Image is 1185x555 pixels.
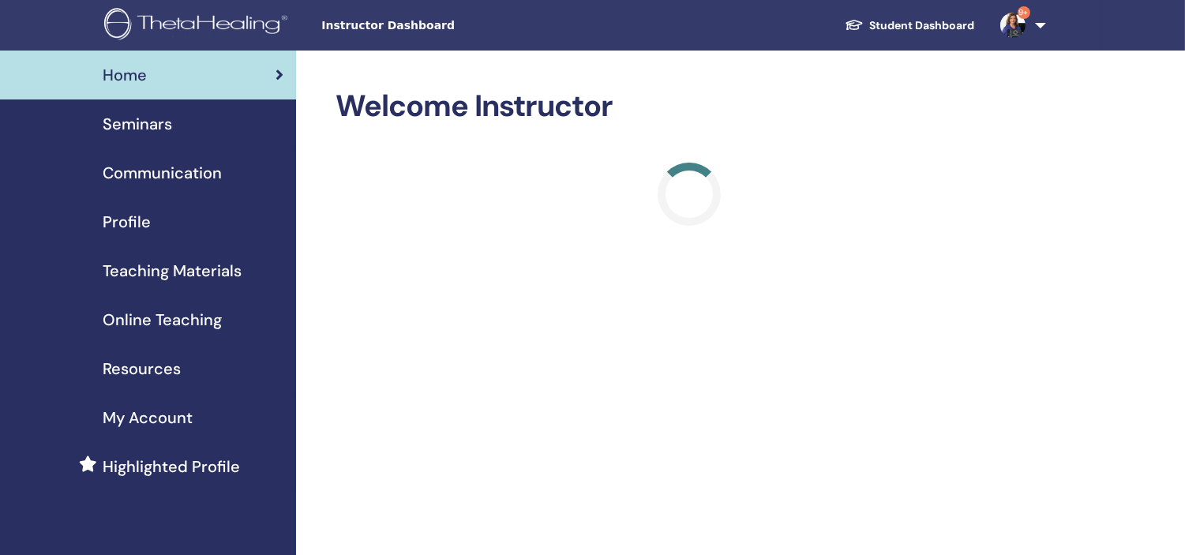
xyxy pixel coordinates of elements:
h2: Welcome Instructor [336,88,1043,125]
span: My Account [103,406,193,429]
span: Instructor Dashboard [321,17,558,34]
span: Teaching Materials [103,259,242,283]
span: Home [103,63,147,87]
img: logo.png [104,8,293,43]
span: 9+ [1018,6,1030,19]
span: Communication [103,161,222,185]
img: graduation-cap-white.svg [845,18,864,32]
span: Highlighted Profile [103,455,240,478]
span: Online Teaching [103,308,222,332]
span: Seminars [103,112,172,136]
span: Profile [103,210,151,234]
span: Resources [103,357,181,381]
img: default.jpg [1000,13,1026,38]
a: Student Dashboard [832,11,988,40]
